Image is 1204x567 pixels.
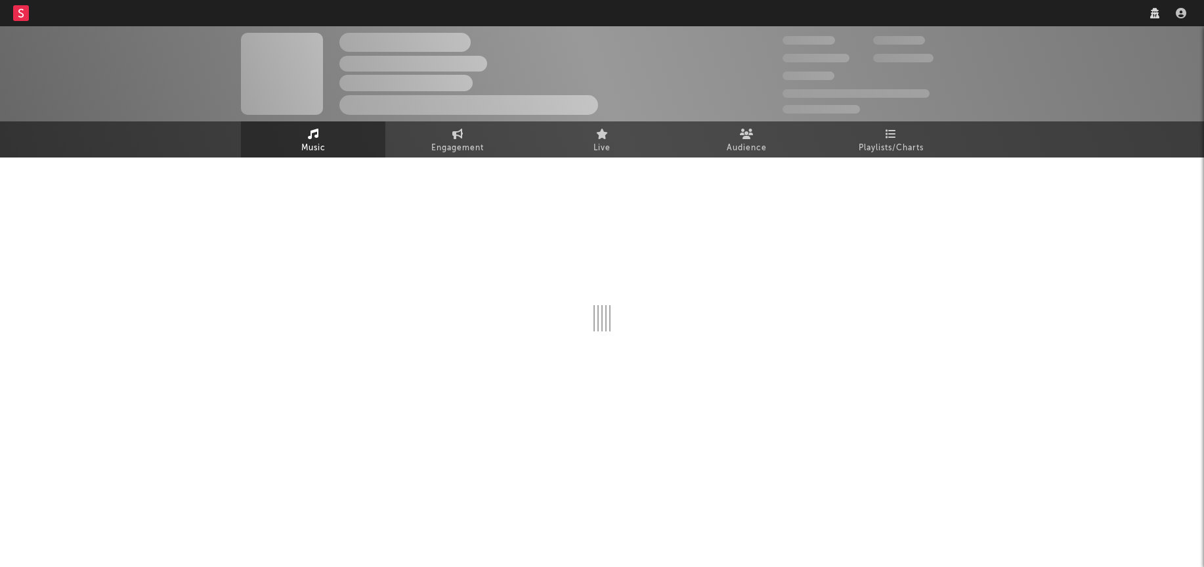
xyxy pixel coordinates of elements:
[783,72,834,80] span: 100,000
[783,36,835,45] span: 300,000
[819,121,963,157] a: Playlists/Charts
[301,140,326,156] span: Music
[431,140,484,156] span: Engagement
[859,140,924,156] span: Playlists/Charts
[783,54,849,62] span: 50,000,000
[593,140,611,156] span: Live
[783,89,930,98] span: 50,000,000 Monthly Listeners
[873,54,934,62] span: 1,000,000
[783,105,860,114] span: Jump Score: 85.0
[873,36,925,45] span: 100,000
[674,121,819,157] a: Audience
[385,121,530,157] a: Engagement
[241,121,385,157] a: Music
[530,121,674,157] a: Live
[727,140,767,156] span: Audience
